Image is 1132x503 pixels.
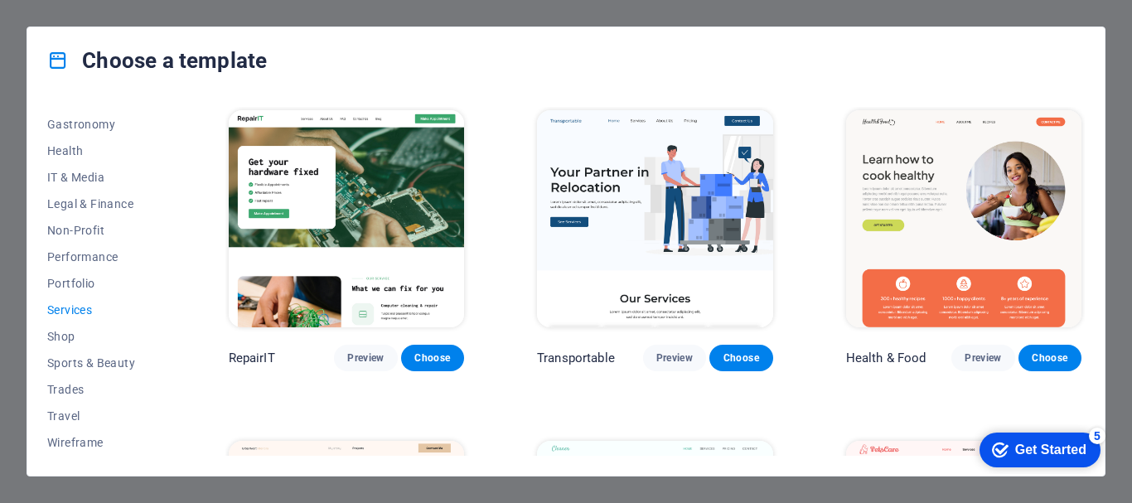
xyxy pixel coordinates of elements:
button: Shop [47,323,156,350]
div: 5 [123,3,139,20]
span: Preview [965,351,1001,365]
p: RepairIT [229,350,275,366]
button: Gastronomy [47,111,156,138]
span: Travel [47,409,156,423]
span: Sports & Beauty [47,356,156,370]
span: Choose [1032,351,1068,365]
button: Preview [643,345,706,371]
span: Preview [347,351,384,365]
div: Get Started [49,18,120,33]
button: Wireframe [47,429,156,456]
span: Choose [723,351,759,365]
button: Preview [334,345,397,371]
span: Choose [414,351,451,365]
button: Services [47,297,156,323]
span: Health [47,144,156,157]
p: Health & Food [846,350,926,366]
button: Choose [1018,345,1081,371]
button: Portfolio [47,270,156,297]
span: Wireframe [47,436,156,449]
p: Transportable [537,350,615,366]
span: Shop [47,330,156,343]
span: Performance [47,250,156,264]
button: Travel [47,403,156,429]
img: Transportable [537,110,772,327]
h4: Choose a template [47,47,267,74]
span: Portfolio [47,277,156,290]
button: Preview [951,345,1014,371]
span: Services [47,303,156,317]
span: Non-Profit [47,224,156,237]
div: Get Started 5 items remaining, 0% complete [13,8,134,43]
span: Legal & Finance [47,197,156,210]
button: Trades [47,376,156,403]
button: Non-Profit [47,217,156,244]
span: IT & Media [47,171,156,184]
button: Health [47,138,156,164]
span: Gastronomy [47,118,156,131]
button: IT & Media [47,164,156,191]
img: Health & Food [846,110,1081,327]
span: Trades [47,383,156,396]
button: Legal & Finance [47,191,156,217]
img: RepairIT [229,110,464,327]
span: Preview [656,351,693,365]
button: Performance [47,244,156,270]
button: Choose [401,345,464,371]
button: Choose [709,345,772,371]
button: Sports & Beauty [47,350,156,376]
